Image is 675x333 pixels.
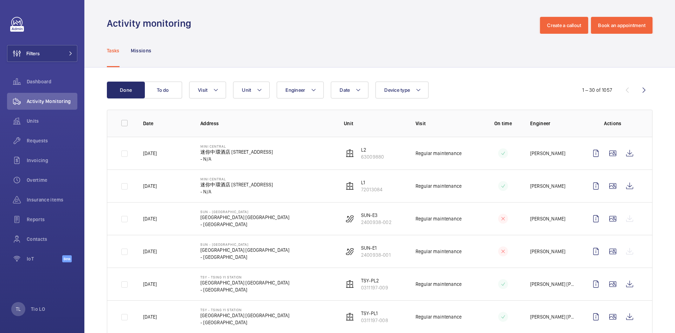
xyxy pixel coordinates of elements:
p: [PERSON_NAME] [530,150,565,157]
button: Filters [7,45,77,62]
p: 63009880 [361,153,384,160]
p: [DATE] [143,248,157,255]
p: [DATE] [143,215,157,222]
h1: Activity monitoring [107,17,195,30]
p: TSY - Tsing Yi Station [200,275,289,279]
p: Tio LO [31,306,45,313]
p: SUN-E3 [361,212,392,219]
p: 2400938-002 [361,219,392,226]
button: Book an appointment [591,17,652,34]
p: [GEOGRAPHIC_DATA] [GEOGRAPHIC_DATA] [200,279,289,286]
p: 72013084 [361,186,382,193]
p: Regular maintenance [416,182,462,190]
span: Requests [27,137,77,144]
span: Insurance items [27,196,77,203]
span: IoT [27,255,62,262]
p: TSY - Tsing Yi Station [200,308,289,312]
p: Regular maintenance [416,150,462,157]
p: Regular maintenance [416,281,462,288]
p: - [GEOGRAPHIC_DATA] [200,319,289,326]
p: [GEOGRAPHIC_DATA] [GEOGRAPHIC_DATA] [200,214,289,221]
p: Visit [416,120,476,127]
button: To do [144,82,182,98]
button: Device type [375,82,429,98]
p: - [GEOGRAPHIC_DATA] [200,254,289,261]
p: [GEOGRAPHIC_DATA] [GEOGRAPHIC_DATA] [200,246,289,254]
p: TL [16,306,21,313]
p: - [GEOGRAPHIC_DATA] [200,221,289,228]
span: Dashboard [27,78,77,85]
p: 0311197-008 [361,317,388,324]
span: Contacts [27,236,77,243]
span: Overtime [27,177,77,184]
p: Date [143,120,189,127]
p: - N/A [200,188,273,195]
p: [DATE] [143,281,157,288]
p: [DATE] [143,313,157,320]
p: SUN - [GEOGRAPHIC_DATA] [200,242,289,246]
button: Done [107,82,145,98]
span: Engineer [285,87,305,93]
p: Actions [587,120,638,127]
span: Reports [27,216,77,223]
span: Date [340,87,350,93]
p: Regular maintenance [416,313,462,320]
button: Date [331,82,368,98]
button: Visit [189,82,226,98]
span: Visit [198,87,207,93]
p: [PERSON_NAME] [PERSON_NAME] [530,281,576,288]
p: [PERSON_NAME] [530,182,565,190]
p: [PERSON_NAME] [530,215,565,222]
span: Unit [242,87,251,93]
p: Mini Central [200,144,273,148]
p: [GEOGRAPHIC_DATA] [GEOGRAPHIC_DATA] [200,312,289,319]
img: elevator.svg [346,149,354,158]
img: escalator.svg [346,247,354,256]
p: [PERSON_NAME] [530,248,565,255]
span: Device type [384,87,410,93]
img: elevator.svg [346,280,354,288]
img: elevator.svg [346,182,354,190]
p: Unit [344,120,404,127]
p: 0311197-009 [361,284,388,291]
button: Engineer [277,82,324,98]
span: Filters [26,50,40,57]
img: escalator.svg [346,214,354,223]
span: Activity Monitoring [27,98,77,105]
img: elevator.svg [346,313,354,321]
p: On time [487,120,519,127]
p: Mini Central [200,177,273,181]
p: SUN-E1 [361,244,391,251]
span: Invoicing [27,157,77,164]
p: - [GEOGRAPHIC_DATA] [200,286,289,293]
p: Address [200,120,333,127]
p: Engineer [530,120,576,127]
span: Beta [62,255,72,262]
button: Unit [233,82,270,98]
p: Missions [131,47,152,54]
p: L1 [361,179,382,186]
p: L2 [361,146,384,153]
p: SUN - [GEOGRAPHIC_DATA] [200,210,289,214]
p: Tasks [107,47,120,54]
button: Create a callout [540,17,588,34]
span: Units [27,117,77,124]
p: [DATE] [143,182,157,190]
p: 迷你中環酒店 [STREET_ADDRESS] [200,148,273,155]
p: 迷你中環酒店 [STREET_ADDRESS] [200,181,273,188]
p: Regular maintenance [416,248,462,255]
p: TSY-PL2 [361,277,388,284]
p: - N/A [200,155,273,162]
p: Regular maintenance [416,215,462,222]
p: [DATE] [143,150,157,157]
p: 2400938-001 [361,251,391,258]
p: [PERSON_NAME] [PERSON_NAME] [530,313,576,320]
p: TSY-PL1 [361,310,388,317]
div: 1 – 30 of 1057 [582,87,612,94]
